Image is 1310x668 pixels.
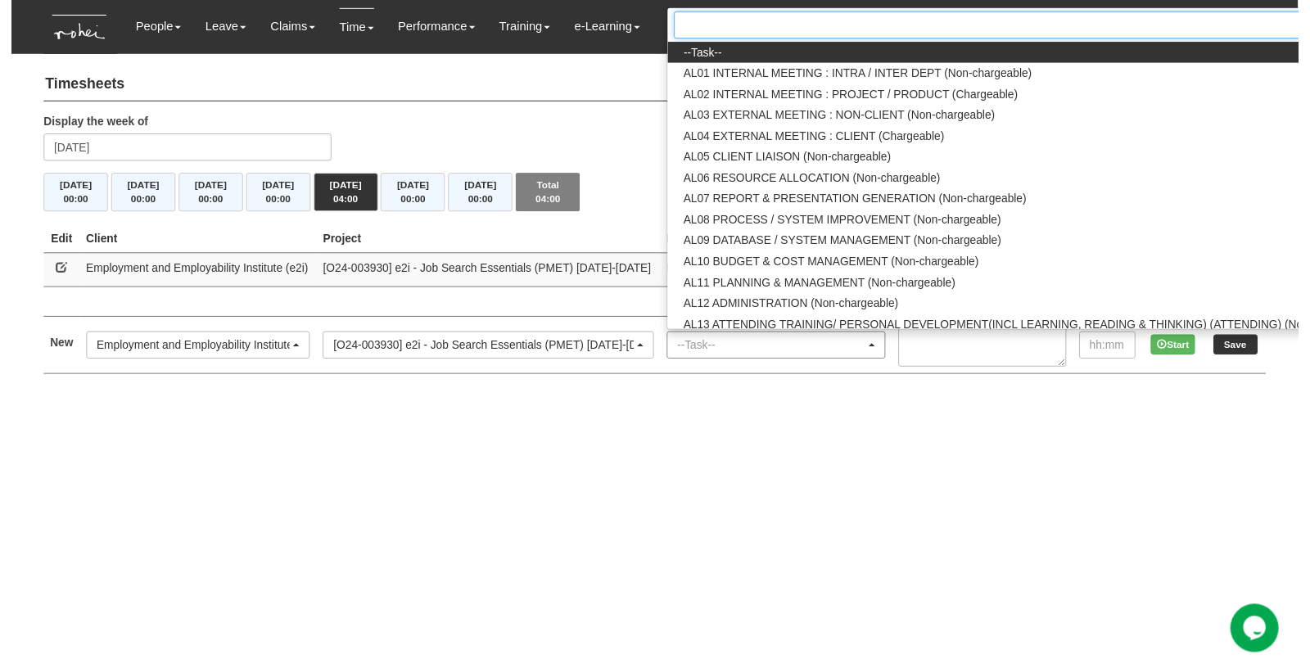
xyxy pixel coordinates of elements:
button: Employment and Employability Institute (e2i) [76,337,305,365]
th: Project Task [661,228,897,258]
input: Save [1224,341,1269,361]
td: PR05 PROGRAM DELIVERY (Chargeable) [661,257,897,291]
span: 00:00 [122,197,147,209]
span: AL06 RESOURCE ALLOCATION (Non-chargeable) [684,173,946,189]
span: AL01 INTERNAL MEETING : INTRA / INTER DEPT (Non-chargeable) [684,66,1039,83]
a: e-Learning [573,8,640,46]
button: Total04:00 [513,176,579,215]
button: [DATE]00:00 [445,176,510,215]
div: [O24-003930] e2i - Job Search Essentials (PMET) [DATE]-[DATE] [327,343,634,359]
label: New [39,341,63,357]
button: [DATE]00:00 [239,176,305,215]
span: AL12 ADMINISTRATION (Non-chargeable) [684,300,903,317]
span: AL05 CLIENT LIAISON (Non-chargeable) [684,151,896,168]
button: [DATE]04:00 [308,176,373,215]
a: Leave [197,8,239,46]
a: Performance [394,8,472,46]
input: hh:mm [1087,337,1145,365]
span: 00:00 [53,197,79,209]
span: 00:00 [259,197,284,209]
a: Time [334,8,369,47]
label: Display the week of [33,115,139,132]
button: [DATE]00:00 [102,176,167,215]
th: Project [310,228,661,258]
span: AL07 REPORT & PRESENTATION GENERATION (Non-chargeable) [684,194,1034,210]
span: 04:00 [327,197,353,209]
a: Claims [264,8,309,46]
iframe: chat widget [1241,615,1294,664]
button: [DATE]00:00 [376,176,441,215]
span: AL04 EXTERNAL MEETING : CLIENT (Chargeable) [684,130,950,147]
h4: Timesheets [33,70,1277,103]
button: --Task-- [667,337,890,365]
button: Start [1160,341,1205,361]
span: 04:00 [534,197,559,209]
div: --Task-- [678,343,870,359]
span: AL09 DATABASE / SYSTEM MANAGEMENT (Non-chargeable) [684,237,1008,253]
div: Employment and Employability Institute (e2i) [87,343,284,359]
span: AL10 BUDGET & COST MANAGEMENT (Non-chargeable) [684,258,985,274]
button: [O24-003930] e2i - Job Search Essentials (PMET) [DATE]-[DATE] [317,337,654,365]
span: 00:00 [190,197,215,209]
span: 00:00 [465,197,490,209]
div: Timesheet Week Summary [33,176,1277,215]
th: Edit [33,228,70,258]
th: Client [70,228,311,258]
span: AL02 INTERNAL MEETING : PROJECT / PRODUCT (Chargeable) [684,88,1025,104]
span: --Task-- [684,45,723,61]
button: [DATE]00:00 [33,176,98,215]
a: Training [497,8,549,46]
td: [O24-003930] e2i - Job Search Essentials (PMET) [DATE]-[DATE] [310,257,661,291]
span: AL08 PROCESS / SYSTEM IMPROVEMENT (Non-chargeable) [684,215,1008,232]
button: [DATE]00:00 [170,176,236,215]
span: 00:00 [396,197,422,209]
td: Employment and Employability Institute (e2i) [70,257,311,291]
span: AL11 PLANNING & MANAGEMENT (Non-chargeable) [684,279,961,296]
span: AL03 EXTERNAL MEETING : NON-CLIENT (Non-chargeable) [684,109,1001,125]
a: People [126,8,173,46]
